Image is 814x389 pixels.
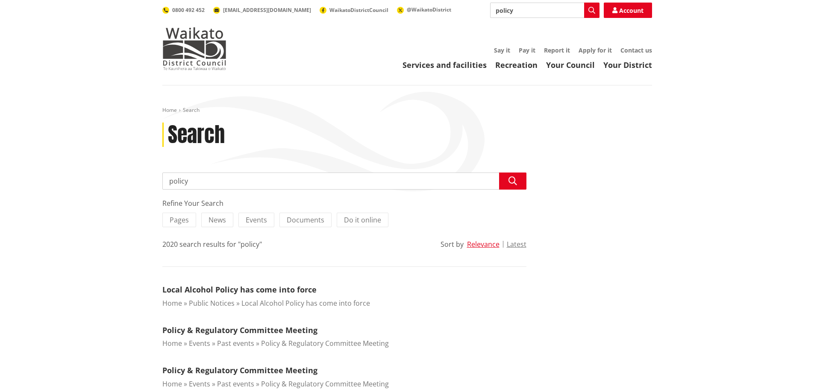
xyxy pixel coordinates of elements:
[261,379,389,389] a: Policy & Regulatory Committee Meeting
[162,106,177,114] a: Home
[162,365,317,375] a: Policy & Regulatory Committee Meeting
[519,46,535,54] a: Pay it
[579,46,612,54] a: Apply for it
[329,6,388,14] span: WaikatoDistrictCouncil
[209,215,226,225] span: News
[183,106,200,114] span: Search
[223,6,311,14] span: [EMAIL_ADDRESS][DOMAIN_NAME]
[344,215,381,225] span: Do it online
[494,46,510,54] a: Say it
[407,6,451,13] span: @WaikatoDistrict
[162,239,262,249] div: 2020 search results for "policy"
[172,6,205,14] span: 0800 492 452
[441,239,464,249] div: Sort by
[162,284,317,295] a: Local Alcohol Policy has come into force
[287,215,324,225] span: Documents
[162,6,205,14] a: 0800 492 452
[162,27,226,70] img: Waikato District Council - Te Kaunihera aa Takiwaa o Waikato
[189,298,235,308] a: Public Notices
[168,123,225,147] h1: Search
[507,240,526,248] button: Latest
[546,60,595,70] a: Your Council
[241,298,370,308] a: Local Alcohol Policy has come into force
[495,60,538,70] a: Recreation
[213,6,311,14] a: [EMAIL_ADDRESS][DOMAIN_NAME]
[162,339,182,348] a: Home
[189,379,210,389] a: Events
[320,6,388,14] a: WaikatoDistrictCouncil
[162,107,652,114] nav: breadcrumb
[467,240,500,248] button: Relevance
[397,6,451,13] a: @WaikatoDistrict
[490,3,599,18] input: Search input
[189,339,210,348] a: Events
[217,379,254,389] a: Past events
[162,198,526,208] div: Refine Your Search
[544,46,570,54] a: Report it
[261,339,389,348] a: Policy & Regulatory Committee Meeting
[217,339,254,348] a: Past events
[246,215,267,225] span: Events
[603,60,652,70] a: Your District
[604,3,652,18] a: Account
[170,215,189,225] span: Pages
[403,60,487,70] a: Services and facilities
[162,379,182,389] a: Home
[162,173,526,190] input: Search input
[620,46,652,54] a: Contact us
[162,325,317,335] a: Policy & Regulatory Committee Meeting
[162,298,182,308] a: Home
